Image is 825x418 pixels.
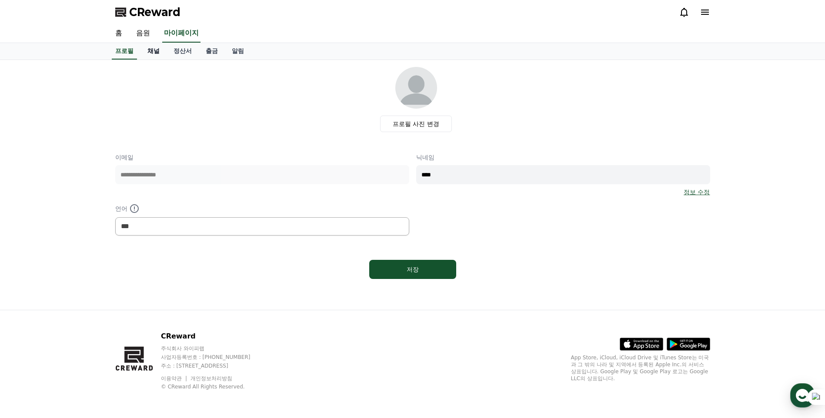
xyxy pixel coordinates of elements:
[134,289,145,295] span: 설정
[161,383,267,390] p: © CReward All Rights Reserved.
[161,331,267,342] p: CReward
[571,354,710,382] p: App Store, iCloud, iCloud Drive 및 iTunes Store는 미국과 그 밖의 나라 및 지역에서 등록된 Apple Inc.의 서비스 상표입니다. Goo...
[167,43,199,60] a: 정산서
[369,260,456,279] button: 저장
[115,203,409,214] p: 언어
[416,153,710,162] p: 닉네임
[108,24,129,43] a: 홈
[27,289,33,295] span: 홈
[161,354,267,361] p: 사업자등록번호 : [PHONE_NUMBER]
[112,275,167,297] a: 설정
[684,188,710,196] a: 정보 수정
[380,116,452,132] label: 프로필 사진 변경
[395,67,437,109] img: profile_image
[225,43,251,60] a: 알림
[112,43,137,60] a: 프로필
[387,265,439,274] div: 저장
[3,275,57,297] a: 홈
[190,375,232,382] a: 개인정보처리방침
[115,153,409,162] p: 이메일
[140,43,167,60] a: 채널
[115,5,180,19] a: CReward
[80,289,90,296] span: 대화
[57,275,112,297] a: 대화
[129,5,180,19] span: CReward
[129,24,157,43] a: 음원
[199,43,225,60] a: 출금
[161,345,267,352] p: 주식회사 와이피랩
[161,375,188,382] a: 이용약관
[162,24,200,43] a: 마이페이지
[161,362,267,369] p: 주소 : [STREET_ADDRESS]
